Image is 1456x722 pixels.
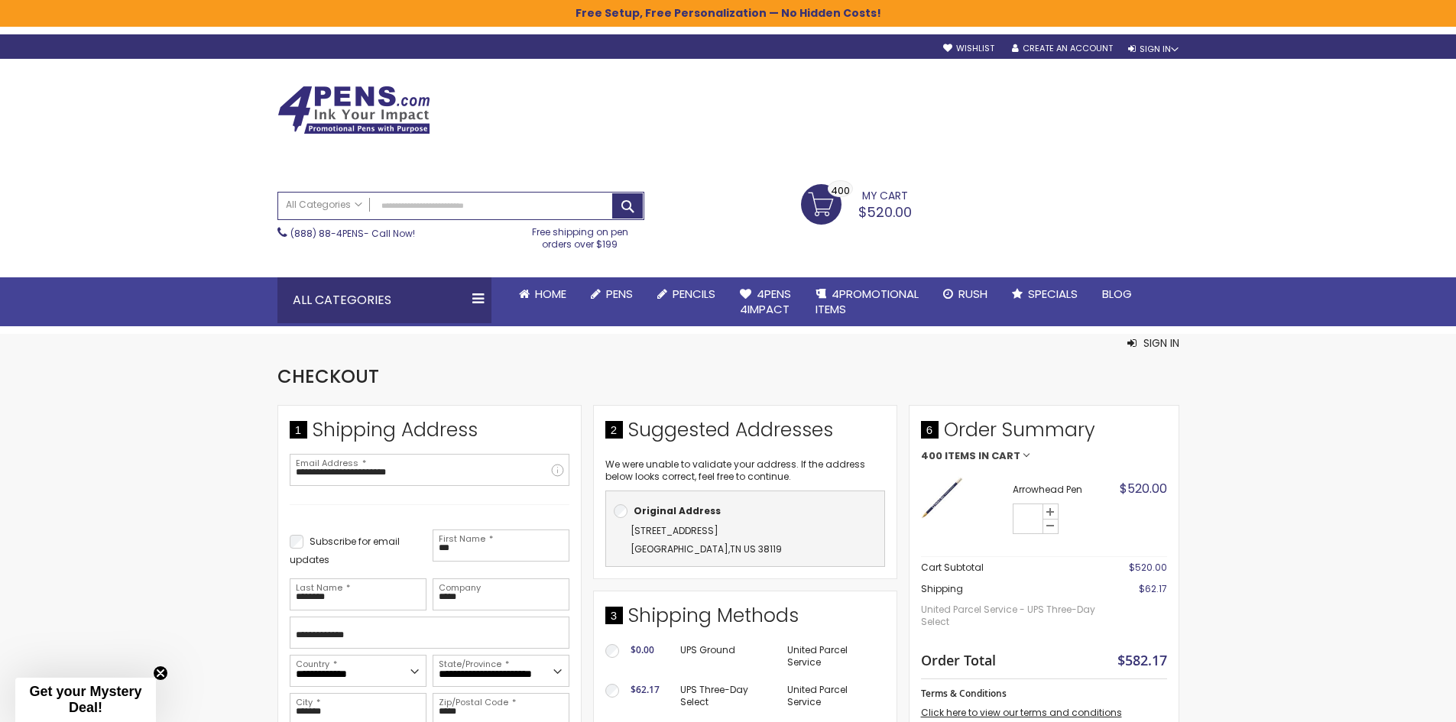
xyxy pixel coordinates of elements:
[1143,335,1179,351] span: Sign In
[605,603,885,636] div: Shipping Methods
[758,542,782,555] span: 38119
[15,678,156,722] div: Get your Mystery Deal!Close teaser
[516,220,644,251] div: Free shipping on pen orders over $199
[631,683,660,696] span: $62.17
[831,183,850,198] span: 400
[579,277,645,311] a: Pens
[921,477,963,519] img: Arrowhead Pen-Blue
[631,542,728,555] span: [GEOGRAPHIC_DATA]
[943,43,994,54] a: Wishlist
[614,522,877,558] div: ,
[673,676,780,716] td: UPS Three-Day Select
[1012,43,1113,54] a: Create an Account
[277,277,491,323] div: All Categories
[921,451,942,461] span: 400
[634,504,721,517] b: Original Address
[858,202,912,222] span: $520.00
[1028,286,1078,302] span: Specials
[673,636,780,676] td: UPS Ground
[278,193,370,218] a: All Categories
[921,417,1167,451] span: Order Summary
[921,557,1099,579] th: Cart Subtotal
[744,542,756,555] span: US
[290,417,569,451] div: Shipping Address
[728,277,803,327] a: 4Pens4impact
[29,684,141,715] span: Get your Mystery Deal!
[1330,681,1456,722] iframe: Google Customer Reviews
[945,451,1020,461] span: Items in Cart
[1120,480,1167,497] span: $520.00
[780,636,884,676] td: United Parcel Service
[958,286,987,302] span: Rush
[290,227,364,240] a: (888) 88-4PENS
[1139,582,1167,595] span: $62.17
[286,199,362,211] span: All Categories
[801,184,912,222] a: $520.00 400
[816,286,919,317] span: 4PROMOTIONAL ITEMS
[605,417,885,451] div: Suggested Addresses
[931,277,1000,311] a: Rush
[780,676,884,716] td: United Parcel Service
[921,687,1007,700] span: Terms & Conditions
[803,277,931,327] a: 4PROMOTIONALITEMS
[1127,335,1179,351] button: Sign In
[1013,484,1103,496] strong: Arrowhead Pen
[1102,286,1132,302] span: Blog
[740,286,791,317] span: 4Pens 4impact
[1000,277,1090,311] a: Specials
[645,277,728,311] a: Pencils
[277,86,430,134] img: 4Pens Custom Pens and Promotional Products
[730,542,741,555] span: TN
[1117,651,1167,669] span: $582.17
[535,286,566,302] span: Home
[507,277,579,311] a: Home
[277,364,379,389] span: Checkout
[921,596,1099,636] span: United Parcel Service - UPS Three-Day Select
[290,535,400,566] span: Subscribe for email updates
[921,582,963,595] span: Shipping
[290,227,415,240] span: - Call Now!
[606,286,633,302] span: Pens
[921,706,1122,719] a: Click here to view our terms and conditions
[1128,44,1179,55] div: Sign In
[673,286,715,302] span: Pencils
[1129,561,1167,574] span: $520.00
[631,524,718,537] span: [STREET_ADDRESS]
[921,649,996,669] strong: Order Total
[631,643,654,656] span: $0.00
[153,665,168,681] button: Close teaser
[605,458,885,483] p: We were unable to validate your address. If the address below looks correct, feel free to continue.
[1090,277,1144,311] a: Blog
